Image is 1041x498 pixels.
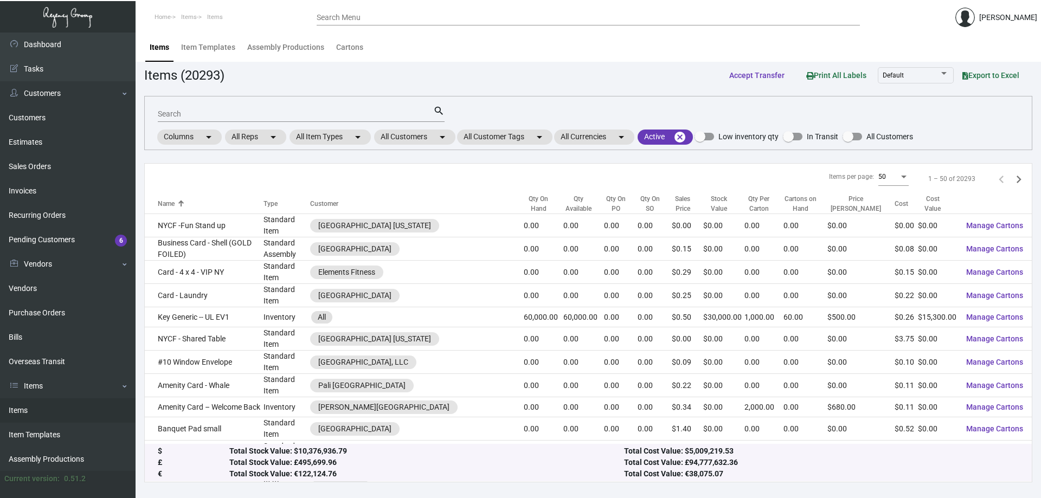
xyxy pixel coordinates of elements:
div: Qty Available [563,194,604,214]
td: Key Generic -- UL EV1 [145,307,264,327]
td: 60,000.00 [563,307,604,327]
mat-icon: arrow_drop_down [615,131,628,144]
span: Manage Cartons [966,358,1023,366]
div: Item Templates [181,42,235,53]
td: $0.50 [672,307,704,327]
td: $0.00 [827,417,895,441]
td: $0.00 [827,374,895,397]
span: Items [181,14,197,21]
td: $0.00 [895,214,918,237]
div: [PERSON_NAME] [979,12,1037,23]
span: Manage Cartons [966,221,1023,230]
td: 0.00 [524,351,563,374]
mat-chip: All Customers [374,130,455,145]
div: Cost Value [918,194,958,214]
td: $0.09 [672,351,704,374]
td: $0.00 [703,397,744,417]
div: Type [264,199,310,209]
td: 0.00 [604,327,638,351]
td: NYCF - Shared Table [145,327,264,351]
mat-select: Items per page: [878,173,909,181]
td: Standard Item [264,417,310,441]
td: $30,000.00 [703,307,744,327]
button: Manage Cartons [958,286,1032,305]
td: $0.00 [918,417,958,441]
div: Cost [895,199,918,209]
span: 50 [878,173,886,180]
td: 0.00 [563,237,604,261]
div: Total Cost Value: $5,009,219.53 [624,446,1019,457]
td: 0.00 [744,441,783,464]
td: $0.52 [895,417,918,441]
td: $0.22 [895,284,918,307]
td: 0.00 [744,237,783,261]
td: 0.00 [638,214,671,237]
div: Items (20293) [144,66,224,85]
td: 0.00 [524,237,563,261]
td: 0.00 [744,351,783,374]
td: 0.00 [604,261,638,284]
td: 0.00 [604,237,638,261]
td: 2,000.00 [744,397,783,417]
td: 0.00 [563,397,604,417]
div: 0.51.2 [64,473,86,484]
td: $0.25 [672,284,704,307]
td: Inventory [264,307,310,327]
button: Print All Labels [798,65,875,85]
td: 0.00 [563,441,604,464]
td: 0.00 [783,351,827,374]
button: Manage Cartons [958,376,1032,395]
td: Standard Item [264,374,310,397]
button: Accept Transfer [721,66,793,85]
td: $0.00 [827,441,895,464]
td: 0.00 [524,261,563,284]
td: 0.00 [783,327,827,351]
td: $0.10 [895,351,918,374]
td: $0.00 [827,327,895,351]
td: $0.00 [827,237,895,261]
div: Price [PERSON_NAME] [827,194,895,214]
td: $0.00 [703,441,744,464]
td: $0.08 [895,237,918,261]
div: Qty Per Carton [744,194,774,214]
td: $0.00 [672,214,704,237]
td: Card - Laundry [145,284,264,307]
td: 0.00 [563,374,604,397]
mat-icon: cancel [673,131,686,144]
td: 0.00 [638,441,671,464]
div: Qty On SO [638,194,671,214]
div: Qty Per Carton [744,194,783,214]
button: Manage Cartons [958,419,1032,438]
td: 0.00 [563,417,604,441]
td: 0.00 [524,327,563,351]
span: Accept Transfer [729,71,785,80]
div: Elements Fitness [318,267,375,278]
span: In Transit [807,130,838,143]
td: Standard Item [264,214,310,237]
div: Price [PERSON_NAME] [827,194,885,214]
td: 0.00 [563,284,604,307]
div: Cost [895,199,908,209]
td: 0.00 [638,397,671,417]
td: 0.00 [638,307,671,327]
td: 0.00 [783,237,827,261]
td: Banquet Pad small [145,417,264,441]
td: Standard Item [264,441,310,464]
img: admin@bootstrapmaster.com [955,8,975,27]
td: $15,300.00 [918,307,958,327]
td: 60,000.00 [524,307,563,327]
td: 0.00 [744,327,783,351]
td: #10 Window Envelope [145,351,264,374]
td: 0.00 [744,261,783,284]
td: 0.00 [563,327,604,351]
td: $0.00 [827,214,895,237]
td: 0.00 [604,417,638,441]
td: $0.00 [827,351,895,374]
td: $0.00 [918,214,958,237]
td: 0.00 [604,397,638,417]
span: Export to Excel [962,71,1019,80]
button: Manage Cartons [958,329,1032,348]
th: Customer [310,194,524,214]
td: $0.00 [703,237,744,261]
div: Total Stock Value: £495,699.96 [229,457,624,469]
